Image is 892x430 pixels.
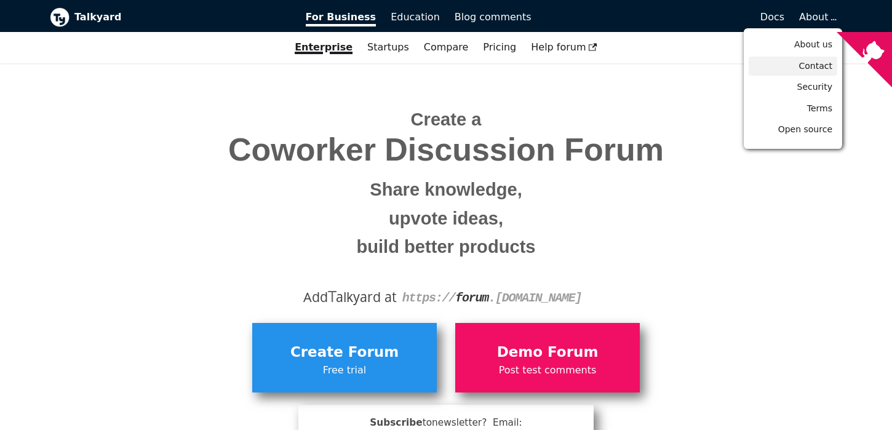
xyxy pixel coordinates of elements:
small: Share knowledge, [59,175,833,204]
span: Create Forum [258,341,431,364]
a: About us [749,35,837,54]
a: Help forum [524,37,605,58]
img: Talkyard logo [50,7,70,27]
a: Blog comments [447,7,539,28]
span: to newsletter ? Email: [423,417,522,428]
b: Talkyard [74,9,289,25]
a: Demo ForumPost test comments [455,323,640,392]
span: Free trial [258,362,431,378]
code: https:// . [DOMAIN_NAME] [402,291,582,305]
span: Education [391,11,440,23]
a: Compare [424,41,469,53]
span: Demo Forum [461,341,634,364]
strong: forum [455,291,488,305]
a: Docs [539,7,792,28]
span: T [328,285,336,307]
a: Open source [749,120,837,139]
div: Add alkyard at [59,287,833,308]
span: Blog comments [455,11,532,23]
span: Create a [411,109,482,129]
span: Security [797,82,833,92]
a: Enterprise [287,37,360,58]
small: build better products [59,233,833,261]
a: Security [749,78,837,97]
a: Contact [749,57,837,76]
a: Education [383,7,447,28]
a: Startups [360,37,416,58]
a: About [799,11,835,23]
a: Talkyard logoTalkyard [50,7,289,27]
span: Contact [799,61,832,71]
small: upvote ideas, [59,204,833,233]
a: Terms [749,99,837,118]
a: Pricing [476,37,524,58]
span: Coworker Discussion Forum [59,132,833,167]
span: About us [794,39,832,49]
span: For Business [306,11,376,26]
a: Create ForumFree trial [252,323,437,392]
span: Post test comments [461,362,634,378]
span: Help forum [531,41,597,53]
span: Open source [778,124,832,134]
span: Terms [807,103,832,113]
span: Docs [760,11,784,23]
a: For Business [298,7,384,28]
